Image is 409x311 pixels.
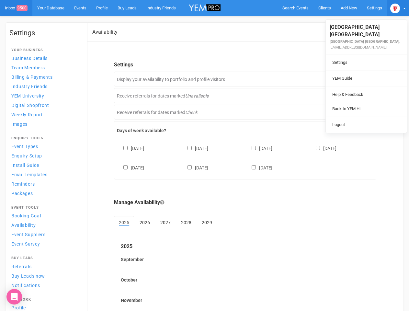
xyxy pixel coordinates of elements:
[9,91,81,100] a: YEM University
[11,232,46,237] span: Event Suppliers
[123,165,128,169] input: [DATE]
[9,29,81,37] h1: Settings
[327,119,405,131] a: Logout
[155,216,176,229] a: 2027
[9,54,81,63] a: Business Details
[327,103,405,115] a: Back to YEM Hi
[341,6,357,10] span: Add New
[11,56,48,61] span: Business Details
[11,213,41,218] span: Booking Goal
[6,289,22,305] div: Open Intercom Messenger
[11,112,43,117] span: Weekly Report
[327,56,405,69] a: Settings
[11,153,42,158] span: Enquiry Setup
[9,189,81,198] a: Packages
[327,88,405,101] a: Help & Feedback
[11,48,79,52] h4: Your Business
[327,72,405,85] a: YEM Guide
[11,223,36,228] span: Availability
[121,277,369,283] label: October
[114,105,376,120] div: Receive referrals for dates marked
[9,170,81,179] a: Email Templates
[114,216,134,230] a: 2025
[114,72,376,86] div: Display your availability to portfolio and profile visitors
[11,103,49,108] span: Digital Shopfront
[318,6,331,10] span: Clients
[117,144,144,152] label: [DATE]
[17,5,28,11] span: 9500
[114,61,376,69] legend: Settings
[11,93,44,98] span: YEM University
[11,256,79,260] h4: Buy Leads
[11,163,39,168] span: Install Guide
[121,243,369,250] legend: 2025
[9,262,81,271] a: Referrals
[197,216,217,229] a: 2029
[11,206,79,210] h4: Event Tools
[117,164,144,171] label: [DATE]
[309,144,336,152] label: [DATE]
[187,165,192,169] input: [DATE]
[9,211,81,220] a: Booking Goal
[9,110,81,119] a: Weekly Report
[9,63,81,72] a: Team Members
[185,110,198,115] em: Check
[9,239,81,248] a: Event Survey
[117,127,373,134] label: Days of week available?
[135,216,155,229] a: 2026
[9,82,81,91] a: Industry Friends
[9,230,81,239] a: Event Suppliers
[11,298,79,302] h4: Network
[9,271,81,280] a: Buy Leads now
[181,164,208,171] label: [DATE]
[121,297,369,304] label: November
[252,165,256,169] input: [DATE]
[114,199,376,206] legend: Manage Availability
[390,4,400,13] img: open-uri20250107-2-1pbi2ie
[187,146,192,150] input: [DATE]
[282,6,309,10] span: Search Events
[9,151,81,160] a: Enquiry Setup
[92,29,118,35] h2: Availability
[330,24,380,38] span: [GEOGRAPHIC_DATA] [GEOGRAPHIC_DATA]
[123,146,128,150] input: [DATE]
[11,136,79,140] h4: Enquiry Tools
[9,73,81,81] a: Billing & Payments
[252,146,256,150] input: [DATE]
[114,88,376,103] div: Receive referrals for dates marked
[9,161,81,169] a: Install Guide
[9,221,81,229] a: Availability
[9,281,81,290] a: Notifications
[11,75,53,80] span: Billing & Payments
[9,142,81,151] a: Event Types
[11,172,48,177] span: Email Templates
[330,40,400,44] small: [GEOGRAPHIC_DATA] [GEOGRAPHIC_DATA].
[9,101,81,109] a: Digital Shopfront
[9,120,81,128] a: Images
[11,191,33,196] span: Packages
[11,283,40,288] span: Notifications
[11,181,35,187] span: Reminders
[9,179,81,188] a: Reminders
[181,144,208,152] label: [DATE]
[11,144,38,149] span: Event Types
[185,93,209,98] em: Unavailable
[245,164,272,171] label: [DATE]
[11,241,40,247] span: Event Survey
[11,121,28,127] span: Images
[121,256,369,263] label: September
[316,146,320,150] input: [DATE]
[176,216,196,229] a: 2028
[245,144,272,152] label: [DATE]
[330,45,387,50] small: [EMAIL_ADDRESS][DOMAIN_NAME]
[11,65,45,70] span: Team Members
